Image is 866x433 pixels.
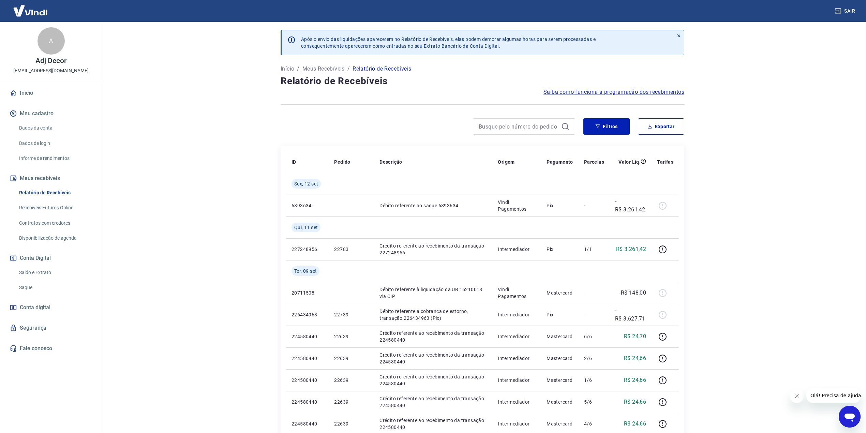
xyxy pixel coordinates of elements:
[547,311,573,318] p: Pix
[498,377,536,384] p: Intermediador
[498,420,536,427] p: Intermediador
[790,389,804,403] iframe: Fechar mensagem
[379,308,487,322] p: Débito referente a cobrança de estorno, transação 226434963 (Pix)
[4,5,57,10] span: Olá! Precisa de ajuda?
[584,420,604,427] p: 4/6
[334,399,369,405] p: 22639
[292,355,323,362] p: 224580440
[294,268,317,274] span: Ter, 09 set
[498,355,536,362] p: Intermediador
[584,289,604,296] p: -
[292,159,296,165] p: ID
[584,399,604,405] p: 5/6
[20,303,50,312] span: Conta digital
[16,216,94,230] a: Contratos com credores
[547,377,573,384] p: Mastercard
[292,333,323,340] p: 224580440
[334,377,369,384] p: 22639
[498,199,536,212] p: Vindi Pagamentos
[16,186,94,200] a: Relatório de Recebíveis
[379,330,487,343] p: Crédito referente ao recebimento da transação 224580440
[292,289,323,296] p: 20711508
[547,333,573,340] p: Mastercard
[8,341,94,356] a: Fale conosco
[806,388,861,403] iframe: Mensagem da empresa
[618,159,641,165] p: Valor Líq.
[16,121,94,135] a: Dados da conta
[619,289,646,297] p: -R$ 148,00
[334,311,369,318] p: 22739
[498,159,514,165] p: Origem
[281,65,294,73] a: Início
[584,159,604,165] p: Parcelas
[379,202,487,209] p: Débito referente ao saque 6893634
[8,251,94,266] button: Conta Digital
[379,286,487,300] p: Débito referente à liquidação da UR 16210018 via CIP
[16,266,94,280] a: Saldo e Extrato
[498,246,536,253] p: Intermediador
[833,5,858,17] button: Sair
[615,307,646,323] p: -R$ 3.627,71
[301,36,596,49] p: Após o envio das liquidações aparecerem no Relatório de Recebíveis, elas podem demorar algumas ho...
[547,420,573,427] p: Mastercard
[297,65,299,73] p: /
[615,197,646,214] p: -R$ 3.261,42
[379,417,487,431] p: Crédito referente ao recebimento da transação 224580440
[547,246,573,253] p: Pix
[624,332,646,341] p: R$ 24,70
[347,65,350,73] p: /
[624,420,646,428] p: R$ 24,66
[584,246,604,253] p: 1/1
[547,159,573,165] p: Pagamento
[479,121,558,132] input: Busque pelo número do pedido
[16,281,94,295] a: Saque
[547,399,573,405] p: Mastercard
[16,136,94,150] a: Dados de login
[292,420,323,427] p: 224580440
[616,245,646,253] p: R$ 3.261,42
[498,333,536,340] p: Intermediador
[334,333,369,340] p: 22639
[584,311,604,318] p: -
[584,377,604,384] p: 1/6
[543,88,684,96] a: Saiba como funciona a programação dos recebimentos
[292,202,323,209] p: 6893634
[16,231,94,245] a: Disponibilização de agenda
[624,354,646,362] p: R$ 24,66
[379,373,487,387] p: Crédito referente ao recebimento da transação 224580440
[292,377,323,384] p: 224580440
[35,57,66,64] p: Adj Decor
[292,246,323,253] p: 227248956
[292,399,323,405] p: 224580440
[839,406,861,428] iframe: Botão para abrir a janela de mensagens
[13,67,89,74] p: [EMAIL_ADDRESS][DOMAIN_NAME]
[624,398,646,406] p: R$ 24,66
[38,27,65,55] div: A
[547,289,573,296] p: Mastercard
[379,395,487,409] p: Crédito referente ao recebimento da transação 224580440
[334,159,350,165] p: Pedido
[8,171,94,186] button: Meus recebíveis
[547,202,573,209] p: Pix
[379,242,487,256] p: Crédito referente ao recebimento da transação 227248956
[292,311,323,318] p: 226434963
[638,118,684,135] button: Exportar
[584,202,604,209] p: -
[498,286,536,300] p: Vindi Pagamentos
[584,333,604,340] p: 6/6
[8,300,94,315] a: Conta digital
[547,355,573,362] p: Mastercard
[624,376,646,384] p: R$ 24,66
[657,159,673,165] p: Tarifas
[281,74,684,88] h4: Relatório de Recebíveis
[334,355,369,362] p: 22639
[8,106,94,121] button: Meu cadastro
[302,65,345,73] a: Meus Recebíveis
[379,159,402,165] p: Descrição
[16,151,94,165] a: Informe de rendimentos
[334,420,369,427] p: 22639
[498,311,536,318] p: Intermediador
